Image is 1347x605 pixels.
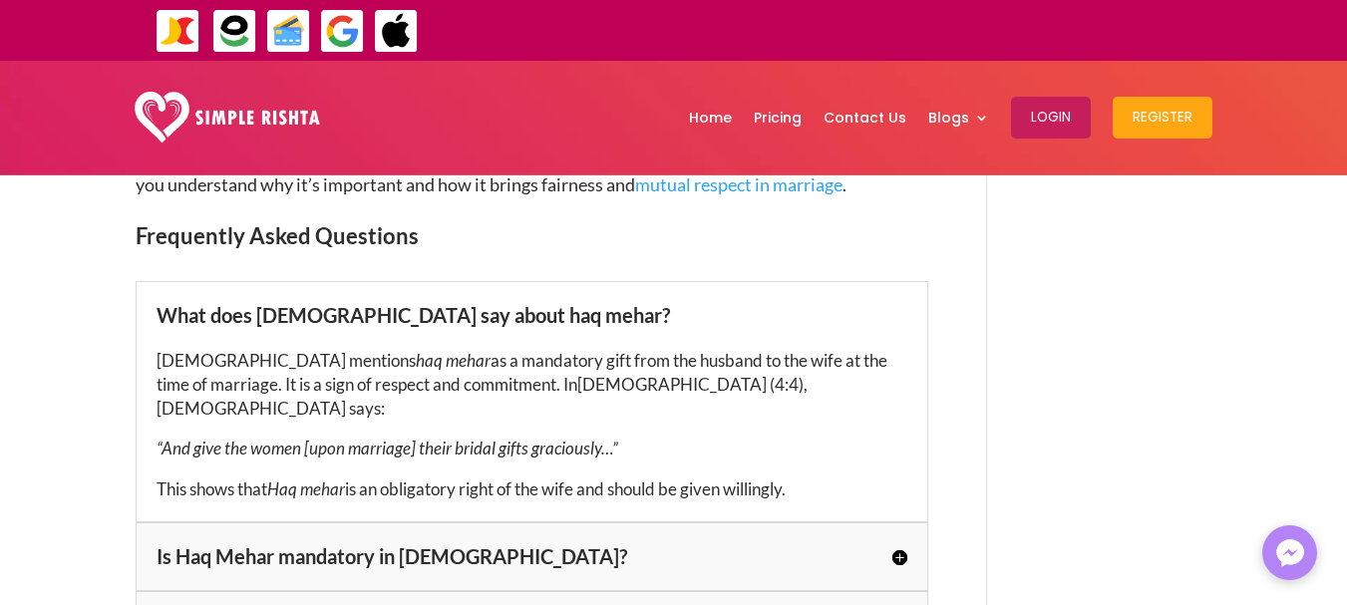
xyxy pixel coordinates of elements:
[635,173,842,195] a: mutual respect in marriage
[1113,97,1212,139] button: Register
[157,543,907,570] h5: Is Haq Mehar mandatory in [DEMOGRAPHIC_DATA]?
[1113,66,1212,169] a: Register
[577,374,808,395] span: [DEMOGRAPHIC_DATA] (4:4),
[1011,66,1091,169] a: Login
[157,398,385,419] span: [DEMOGRAPHIC_DATA] says:
[267,478,345,499] span: Haq mehar
[157,350,887,395] span: as a mandatory gift from the husband to the wife at the time of marriage. It is a sign of respect...
[824,66,906,169] a: Contact Us
[345,478,786,499] span: is an obligatory right of the wife and should be given willingly.
[1270,533,1310,573] img: Messenger
[1011,97,1091,139] button: Login
[136,222,928,259] h3: Frequently Asked Questions
[157,302,907,329] h5: What does [DEMOGRAPHIC_DATA] say about haq mehar?
[156,9,200,54] img: JazzCash-icon
[374,9,419,54] img: ApplePay-icon
[157,350,416,371] span: [DEMOGRAPHIC_DATA] mentions
[928,66,989,169] a: Blogs
[754,66,802,169] a: Pricing
[416,350,491,371] span: haq mehar
[157,438,618,458] span: “And give the women [upon marriage] their bridal gifts graciously…”
[266,9,311,54] img: Credit Cards
[157,478,267,499] span: This shows that
[320,9,365,54] img: GooglePay-icon
[689,66,732,169] a: Home
[212,9,257,54] img: EasyPaisa-icon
